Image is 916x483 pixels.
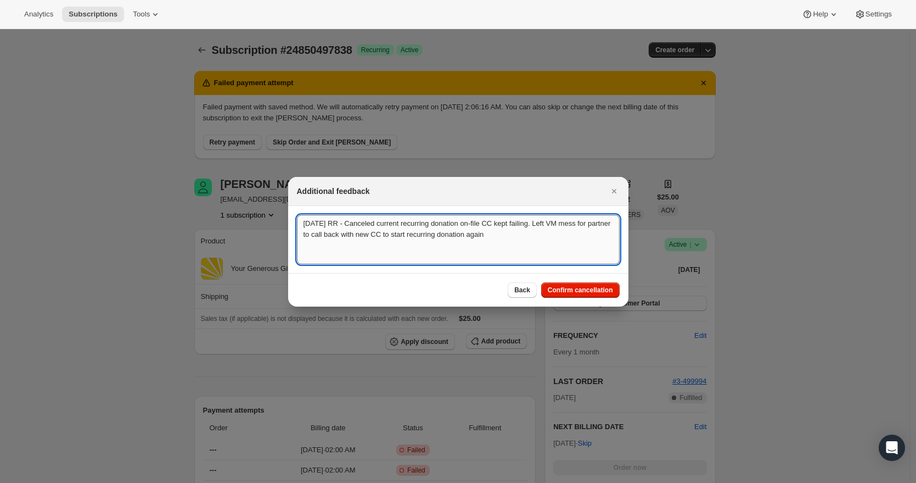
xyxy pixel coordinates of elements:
[848,7,898,22] button: Settings
[606,184,622,199] button: Close
[866,10,892,19] span: Settings
[126,7,167,22] button: Tools
[813,10,828,19] span: Help
[879,435,905,461] div: Open Intercom Messenger
[133,10,150,19] span: Tools
[62,7,124,22] button: Subscriptions
[297,186,370,197] h2: Additional feedback
[541,282,620,298] button: Confirm cancellation
[69,10,117,19] span: Subscriptions
[514,286,530,295] span: Back
[297,215,620,264] textarea: [DATE] RR - Canceled current recurring donation on-file CC kept failing. Left VM mess for partner...
[24,10,53,19] span: Analytics
[795,7,845,22] button: Help
[548,286,613,295] span: Confirm cancellation
[18,7,60,22] button: Analytics
[508,282,537,298] button: Back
